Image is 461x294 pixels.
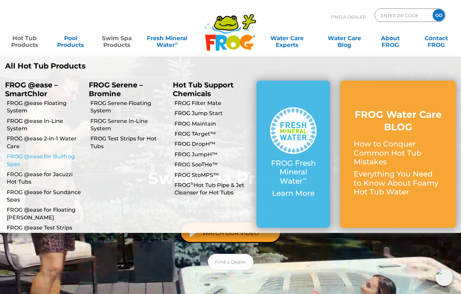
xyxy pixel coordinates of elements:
a: FROG Maintain [174,120,251,128]
p: Everything You Need to Know About Foamy Hot Tub Water [354,170,442,196]
sup: ∞ [303,175,307,182]
input: GO [433,9,445,21]
a: Hot TubProducts [7,31,43,45]
p: Learn More [270,189,317,198]
a: FROG @ease 2-in-1 Water Care [7,135,84,150]
p: FROG Serene – Bromine [89,81,162,98]
a: FROG Filter Mate [174,100,251,107]
a: AboutFROG [373,31,408,45]
img: openIcon [435,268,453,286]
a: Find a Dealer [208,254,253,270]
a: ContactFROG [418,31,454,45]
a: FROG Fresh Mineral Water∞ Learn More [270,107,317,202]
input: Zip Code Form [380,10,426,20]
a: FROG JumpH™ [174,151,251,158]
a: FROG TArget™ [174,130,251,138]
a: Hot Tub Support Chemicals [173,81,234,98]
p: How to Conquer Common Hot Tub Mistakes [354,140,442,166]
a: FROG Jump Start [174,110,251,117]
h3: FROG Water Care BLOG [354,108,442,133]
a: FROG @ease In-Line System [7,117,84,133]
a: FROG Water Care BLOG How to Conquer Common Hot Tub Mistakes Everything You Need to Know About Foa... [354,108,442,200]
p: FROG Fresh Mineral Water [270,159,317,186]
a: FROG StoMPS™ [174,171,251,179]
p: FROG @ease – SmartChlor [5,81,79,98]
a: FROG @ease Test Strips [7,224,84,232]
a: Water CareExperts [258,31,316,45]
a: FROG Test Strips for Hot Tubs [90,135,167,150]
a: Water CareBlog [326,31,362,45]
sup: ∞ [175,41,178,46]
a: FROG Serene Floating System [90,100,167,115]
a: FROG DropH™ [174,140,251,148]
a: FROG @ease for Bullfrog Spas [7,153,84,168]
a: FROG®Hot Tub Pipe & Jet Cleanser for Hot Tubs [174,182,251,197]
a: Swim SpaProducts [99,31,135,45]
a: FROG @ease for Floating [PERSON_NAME] [7,206,84,221]
a: Fresh MineralWater∞ [145,31,190,45]
p: Find A Dealer [331,8,366,25]
a: FROG @ease Floating System [7,100,84,115]
a: FROG @ease for Jacuzzi Hot Tubs [7,171,84,186]
a: FROG @ease for Sundance Spas [7,189,84,204]
a: PoolProducts [53,31,88,45]
a: FROG Serene In-Line System [90,117,167,133]
sup: ® [190,181,194,186]
a: FROG SooTHe™ [174,161,251,168]
a: All Hot Tub Products [5,62,225,71]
